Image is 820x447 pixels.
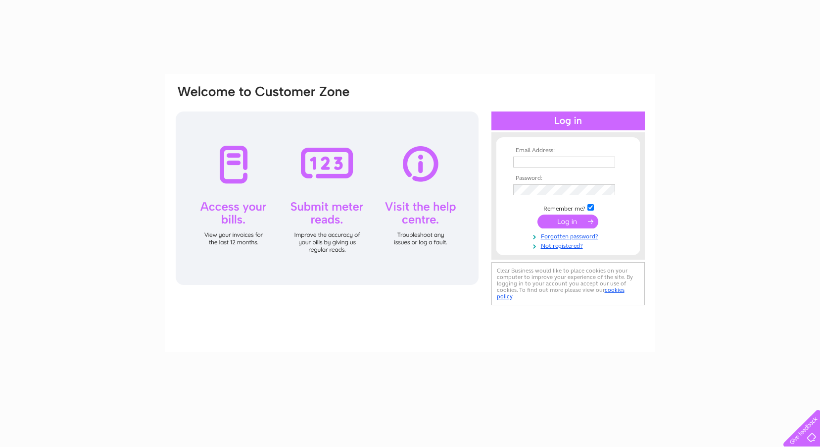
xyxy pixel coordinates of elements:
[511,147,626,154] th: Email Address:
[497,286,625,300] a: cookies policy
[537,215,598,228] input: Submit
[513,240,626,250] a: Not registered?
[513,231,626,240] a: Forgotten password?
[491,262,645,305] div: Clear Business would like to place cookies on your computer to improve your experience of the sit...
[511,203,626,213] td: Remember me?
[511,175,626,182] th: Password:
